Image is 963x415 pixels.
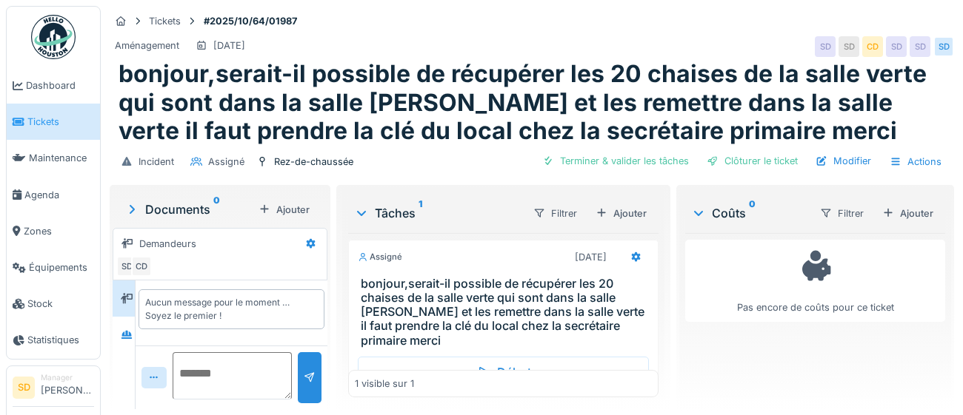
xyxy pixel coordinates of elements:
[358,251,402,263] div: Assigné
[7,67,100,104] a: Dashboard
[695,246,936,315] div: Pas encore de coûts pour ce ticket
[139,155,174,169] div: Incident
[13,372,94,408] a: SD Manager[PERSON_NAME]
[886,36,907,57] div: SD
[213,38,245,53] div: [DATE]
[253,200,316,220] div: Ajouter
[701,151,804,171] div: Clôturer le ticket
[355,377,414,391] div: 1 visible sur 1
[41,372,94,383] div: Manager
[7,213,100,249] a: Zones
[131,256,152,277] div: CD
[29,260,94,274] span: Équipements
[41,372,94,404] li: [PERSON_NAME]
[7,104,100,140] a: Tickets
[145,296,318,323] div: Aucun message pour le moment … Soyez le premier !
[7,140,100,176] a: Maintenance
[691,204,807,222] div: Coûts
[527,203,584,224] div: Filtrer
[139,237,196,251] div: Demandeurs
[27,297,94,311] span: Stock
[208,155,244,169] div: Assigné
[149,14,181,28] div: Tickets
[31,15,76,59] img: Badge_color-CXgf-gQk.svg
[839,36,859,57] div: SD
[7,177,100,213] a: Agenda
[26,78,94,92] span: Dashboard
[198,14,303,28] strong: #2025/10/64/01987
[815,36,836,57] div: SD
[419,204,422,222] sup: 1
[7,286,100,322] a: Stock
[24,188,94,202] span: Agenda
[354,204,521,222] div: Tâches
[124,200,253,218] div: Documents
[933,36,954,57] div: SD
[910,36,930,57] div: SD
[361,277,652,348] h3: bonjour,serait-il possible de récupérer les 20 chaises de la salle verte qui sont dans la salle [...
[27,115,94,129] span: Tickets
[813,203,870,224] div: Filtrer
[862,36,883,57] div: CD
[358,357,649,388] div: Début
[213,200,220,218] sup: 0
[13,377,35,399] li: SD
[24,224,94,238] span: Zones
[7,249,100,286] a: Équipements
[883,151,948,172] div: Actions
[119,60,945,145] h1: bonjour,serait-il possible de récupérer les 20 chaises de la salle verte qui sont dans la salle [...
[575,250,607,264] div: [DATE]
[116,256,137,277] div: SD
[590,203,653,223] div: Ajouter
[749,204,756,222] sup: 0
[115,38,179,53] div: Aménagement
[29,151,94,165] span: Maintenance
[7,322,100,358] a: Statistiques
[27,333,94,347] span: Statistiques
[274,155,353,169] div: Rez-de-chaussée
[876,203,939,223] div: Ajouter
[536,151,695,171] div: Terminer & valider les tâches
[810,151,877,171] div: Modifier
